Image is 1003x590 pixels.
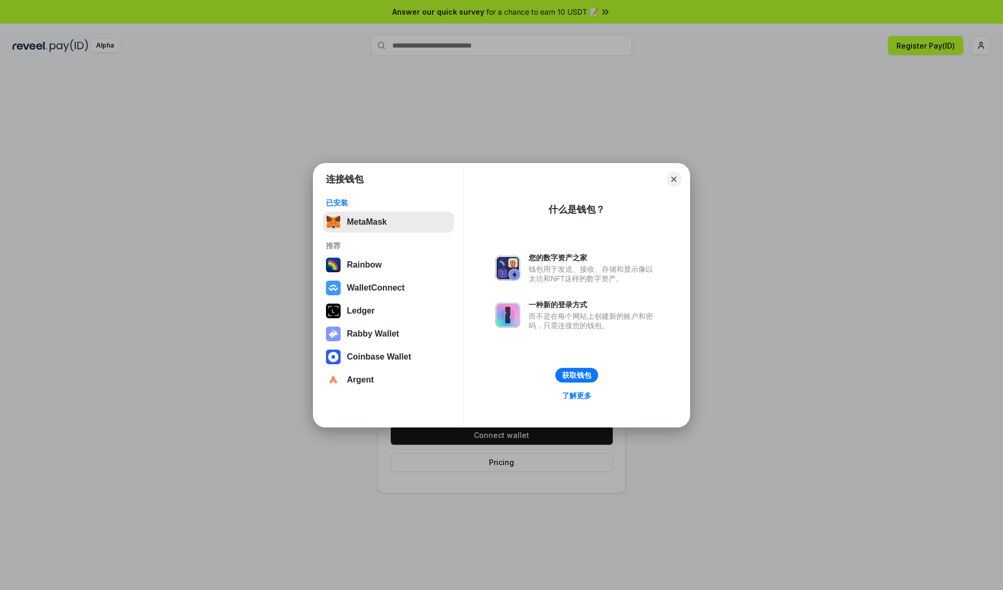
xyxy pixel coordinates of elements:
[323,254,454,275] button: Rainbow
[347,329,399,339] div: Rabby Wallet
[323,323,454,344] button: Rabby Wallet
[529,300,658,309] div: 一种新的登录方式
[326,215,341,229] img: svg+xml,%3Csvg%20fill%3D%22none%22%20height%3D%2233%22%20viewBox%3D%220%200%2035%2033%22%20width%...
[667,172,681,187] button: Close
[529,253,658,262] div: 您的数字资产之家
[326,350,341,364] img: svg+xml,%3Csvg%20width%3D%2228%22%20height%3D%2228%22%20viewBox%3D%220%200%2028%2028%22%20fill%3D...
[323,346,454,367] button: Coinbase Wallet
[326,241,451,250] div: 推荐
[326,173,364,186] h1: 连接钱包
[323,300,454,321] button: Ledger
[326,258,341,272] img: svg+xml,%3Csvg%20width%3D%22120%22%20height%3D%22120%22%20viewBox%3D%220%200%20120%20120%22%20fil...
[347,375,374,385] div: Argent
[326,373,341,387] img: svg+xml,%3Csvg%20width%3D%2228%22%20height%3D%2228%22%20viewBox%3D%220%200%2028%2028%22%20fill%3D...
[347,217,387,227] div: MetaMask
[529,311,658,330] div: 而不是在每个网站上创建新的账户和密码，只需连接您的钱包。
[326,304,341,318] img: svg+xml,%3Csvg%20xmlns%3D%22http%3A%2F%2Fwww.w3.org%2F2000%2Fsvg%22%20width%3D%2228%22%20height%3...
[347,306,375,316] div: Ledger
[529,264,658,283] div: 钱包用于发送、接收、存储和显示像以太坊和NFT这样的数字资产。
[495,256,520,281] img: svg+xml,%3Csvg%20xmlns%3D%22http%3A%2F%2Fwww.w3.org%2F2000%2Fsvg%22%20fill%3D%22none%22%20viewBox...
[347,352,411,362] div: Coinbase Wallet
[323,212,454,233] button: MetaMask
[323,277,454,298] button: WalletConnect
[495,303,520,328] img: svg+xml,%3Csvg%20xmlns%3D%22http%3A%2F%2Fwww.w3.org%2F2000%2Fsvg%22%20fill%3D%22none%22%20viewBox...
[347,283,405,293] div: WalletConnect
[562,391,591,400] div: 了解更多
[326,198,451,207] div: 已安装
[347,260,382,270] div: Rainbow
[323,369,454,390] button: Argent
[555,368,598,383] button: 获取钱包
[326,327,341,341] img: svg+xml,%3Csvg%20xmlns%3D%22http%3A%2F%2Fwww.w3.org%2F2000%2Fsvg%22%20fill%3D%22none%22%20viewBox...
[562,371,591,380] div: 获取钱包
[549,203,605,216] div: 什么是钱包？
[556,389,598,402] a: 了解更多
[326,281,341,295] img: svg+xml,%3Csvg%20width%3D%2228%22%20height%3D%2228%22%20viewBox%3D%220%200%2028%2028%22%20fill%3D...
